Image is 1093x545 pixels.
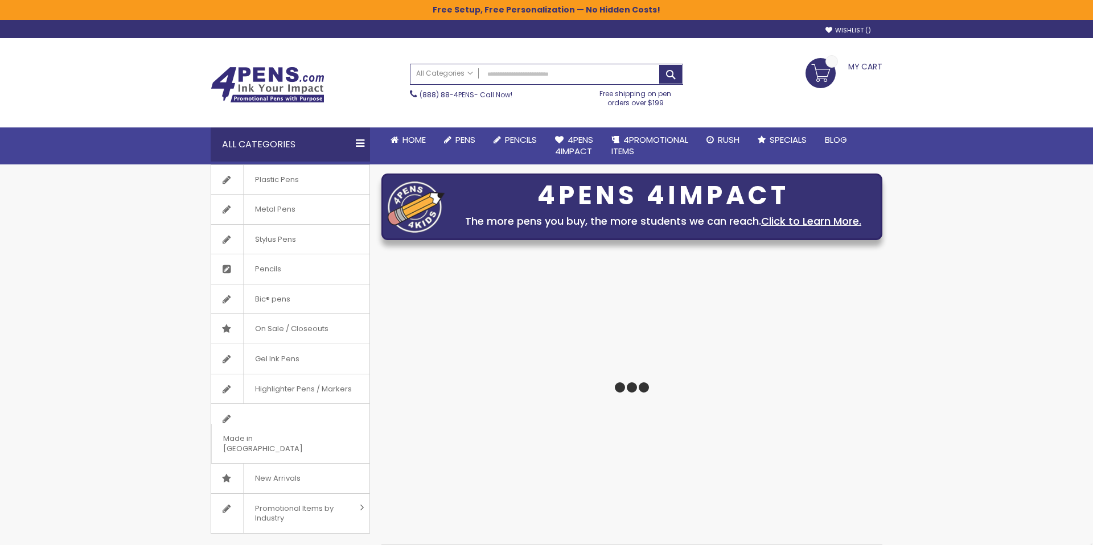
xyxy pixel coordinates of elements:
span: Home [402,134,426,146]
span: Plastic Pens [243,165,310,195]
a: On Sale / Closeouts [211,314,369,344]
span: Bic® pens [243,284,302,314]
a: 4Pens4impact [546,127,602,164]
span: 4PROMOTIONAL ITEMS [611,134,688,157]
span: Stylus Pens [243,225,307,254]
div: Free shipping on pen orders over $199 [588,85,684,108]
img: 4Pens Custom Pens and Promotional Products [211,67,324,103]
a: Rush [697,127,749,152]
a: Pencils [211,254,369,284]
span: Specials [770,134,807,146]
span: Pens [455,134,475,146]
span: Metal Pens [243,195,307,224]
span: Highlighter Pens / Markers [243,374,363,404]
span: Rush [718,134,739,146]
span: Made in [GEOGRAPHIC_DATA] [211,424,341,463]
div: The more pens you buy, the more students we can reach. [450,213,876,229]
a: Bic® pens [211,284,369,314]
a: Promotional Items by Industry [211,494,369,533]
img: four_pen_logo.png [388,181,445,233]
span: Blog [825,134,847,146]
a: Home [381,127,435,152]
a: New Arrivals [211,464,369,493]
a: Pencils [484,127,546,152]
a: Wishlist [825,26,871,35]
span: - Call Now! [420,90,512,100]
a: Click to Learn More. [761,214,861,228]
a: All Categories [410,64,479,83]
span: Promotional Items by Industry [243,494,356,533]
a: Blog [816,127,856,152]
a: Highlighter Pens / Markers [211,374,369,404]
div: All Categories [211,127,370,162]
a: Made in [GEOGRAPHIC_DATA] [211,404,369,463]
a: (888) 88-4PENS [420,90,474,100]
a: Stylus Pens [211,225,369,254]
span: Pencils [243,254,293,284]
span: Pencils [505,134,537,146]
span: 4Pens 4impact [555,134,593,157]
div: 4PENS 4IMPACT [450,184,876,208]
span: On Sale / Closeouts [243,314,340,344]
a: 4PROMOTIONALITEMS [602,127,697,164]
a: Pens [435,127,484,152]
span: Gel Ink Pens [243,344,311,374]
a: Plastic Pens [211,165,369,195]
span: All Categories [416,69,473,78]
a: Gel Ink Pens [211,344,369,374]
a: Specials [749,127,816,152]
span: New Arrivals [243,464,312,493]
a: Metal Pens [211,195,369,224]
